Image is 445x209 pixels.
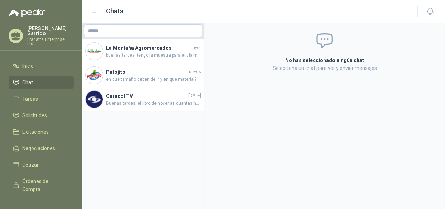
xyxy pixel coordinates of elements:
[22,144,55,152] span: Negociaciones
[213,56,436,64] h2: No has seleccionado ningún chat
[106,44,191,52] h4: La Montaña Agromercados
[22,161,39,169] span: Cotizar
[9,158,74,172] a: Cotizar
[9,9,45,17] img: Logo peakr
[22,177,67,193] span: Órdenes de Compra
[22,79,33,86] span: Chat
[106,52,201,59] span: buenas tardes, tengo la muestra para el día martes, te parece bien?
[22,95,38,103] span: Tareas
[86,43,103,60] img: Company Logo
[86,67,103,84] img: Company Logo
[106,68,186,76] h4: Patojito
[188,92,201,99] span: [DATE]
[9,142,74,155] a: Negociaciones
[82,39,204,63] a: Company LogoLa Montaña Agromercadosayerbuenas tardes, tengo la muestra para el día martes, te par...
[22,128,49,136] span: Licitaciones
[213,64,436,72] p: Selecciona un chat para ver y enviar mensajes
[106,92,187,100] h4: Caracol TV
[188,68,201,75] span: jueves
[106,100,201,107] span: Buenas tardes, el libro de novenas cuantas hojas tiene?, material y a cuantas tintas la impresión...
[27,37,74,46] p: Fragatta Enterprise Ltda
[22,111,47,119] span: Solicitudes
[27,26,74,36] p: [PERSON_NAME] Garrido
[106,76,201,83] span: en que tamaño deben de ir y en que material?
[9,109,74,122] a: Solicitudes
[82,87,204,111] a: Company LogoCaracol TV[DATE]Buenas tardes, el libro de novenas cuantas hojas tiene?, material y a...
[9,125,74,139] a: Licitaciones
[9,92,74,106] a: Tareas
[9,59,74,73] a: Inicio
[192,44,201,51] span: ayer
[9,175,74,196] a: Órdenes de Compra
[86,91,103,108] img: Company Logo
[82,63,204,87] a: Company LogoPatojitojuevesen que tamaño deben de ir y en que material?
[9,76,74,89] a: Chat
[22,62,34,70] span: Inicio
[106,6,123,16] h1: Chats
